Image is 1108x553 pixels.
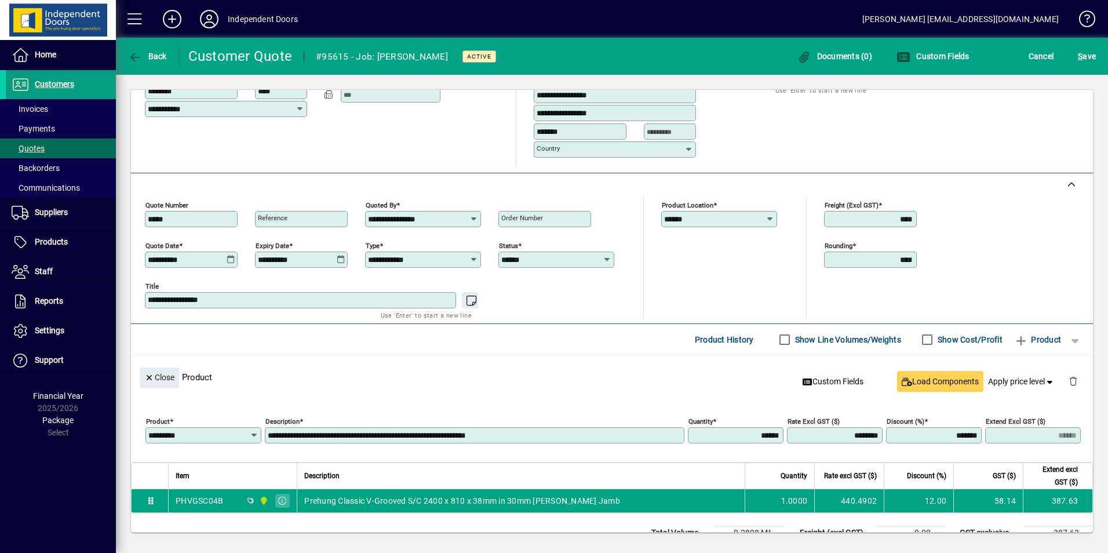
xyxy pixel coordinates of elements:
button: Cancel [1026,46,1057,67]
td: 12.00 [884,489,953,512]
mat-hint: Use 'Enter' to start a new line [381,308,472,322]
span: Close [144,368,174,387]
button: Custom Fields [894,46,972,67]
span: 1.0000 [781,495,808,507]
span: Apply price level [988,376,1055,388]
mat-label: Discount (%) [887,417,924,425]
span: Communications [12,183,80,192]
span: GST ($) [993,470,1016,482]
button: Product History [690,329,759,350]
td: 0.00 [875,526,945,540]
td: GST exclusive [954,526,1023,540]
mat-label: Type [366,241,380,249]
a: Suppliers [6,198,116,227]
span: Rate excl GST ($) [824,470,877,482]
div: #95615 - Job: [PERSON_NAME] [316,48,448,66]
td: Total Volume [646,526,715,540]
mat-label: Expiry date [256,241,289,249]
span: Custom Fields [803,376,864,388]
button: Documents (0) [794,46,875,67]
span: Custom Fields [896,52,970,61]
span: Discount (%) [907,470,946,482]
span: Item [176,470,189,482]
span: Invoices [12,104,48,114]
a: Payments [6,119,116,139]
span: Description [304,470,340,482]
span: Timaru [256,494,269,507]
td: 0.2898 M³ [715,526,785,540]
mat-label: Title [145,282,159,290]
span: Quotes [12,144,45,153]
span: Quantity [781,470,807,482]
a: Support [6,346,116,375]
span: Suppliers [35,208,68,217]
td: Freight (excl GST) [794,526,875,540]
mat-label: Extend excl GST ($) [986,417,1045,425]
mat-label: Quote date [145,241,179,249]
a: Products [6,228,116,257]
span: Documents (0) [797,52,872,61]
a: Communications [6,178,116,198]
mat-label: Country [537,144,560,152]
button: Apply price level [983,371,1060,392]
button: Custom Fields [798,371,869,392]
span: Home [35,50,56,59]
span: S [1078,52,1083,61]
td: 58.14 [953,489,1023,512]
a: Invoices [6,99,116,119]
a: Backorders [6,158,116,178]
div: Product [131,356,1093,398]
mat-label: Description [265,417,300,425]
mat-label: Rounding [825,241,852,249]
mat-label: Order number [501,214,543,222]
span: Extend excl GST ($) [1030,463,1078,489]
span: Support [35,355,64,365]
label: Show Line Volumes/Weights [793,334,901,345]
span: Load Components [902,376,979,388]
div: [PERSON_NAME] [EMAIL_ADDRESS][DOMAIN_NAME] [862,10,1059,28]
button: Profile [191,9,228,30]
span: Products [35,237,68,246]
mat-label: Reference [258,214,287,222]
a: Quotes [6,139,116,158]
mat-label: Product location [662,201,713,209]
button: Product [1008,329,1067,350]
mat-label: Status [499,241,518,249]
a: Staff [6,257,116,286]
button: Back [125,46,170,67]
div: 440.4902 [822,495,877,507]
div: PHVGSC04B [176,495,223,507]
span: Staff [35,267,53,276]
button: Save [1075,46,1099,67]
mat-label: Quantity [688,417,713,425]
app-page-header-button: Delete [1059,376,1087,386]
app-page-header-button: Close [137,372,182,382]
span: Customers [35,79,74,89]
mat-label: Product [146,417,170,425]
mat-label: Quoted by [366,201,396,209]
mat-label: Rate excl GST ($) [788,417,840,425]
button: Load Components [897,371,983,392]
span: Reports [35,296,63,305]
span: Active [467,53,491,60]
a: Settings [6,316,116,345]
span: Backorders [12,163,60,173]
span: Product History [695,330,754,349]
mat-hint: Use 'Enter' to start a new line [775,83,866,97]
td: 387.63 [1023,526,1093,540]
a: Home [6,41,116,70]
span: ave [1078,47,1096,66]
span: Product [1014,330,1061,349]
button: Add [154,9,191,30]
mat-label: Quote number [145,201,188,209]
mat-label: Freight (excl GST) [825,201,879,209]
app-page-header-button: Back [116,46,180,67]
td: 387.63 [1023,489,1092,512]
span: Package [42,416,74,425]
span: Financial Year [33,391,83,401]
span: Back [128,52,167,61]
span: Payments [12,124,55,133]
a: Knowledge Base [1070,2,1094,40]
span: Settings [35,326,64,335]
button: Close [140,368,179,388]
